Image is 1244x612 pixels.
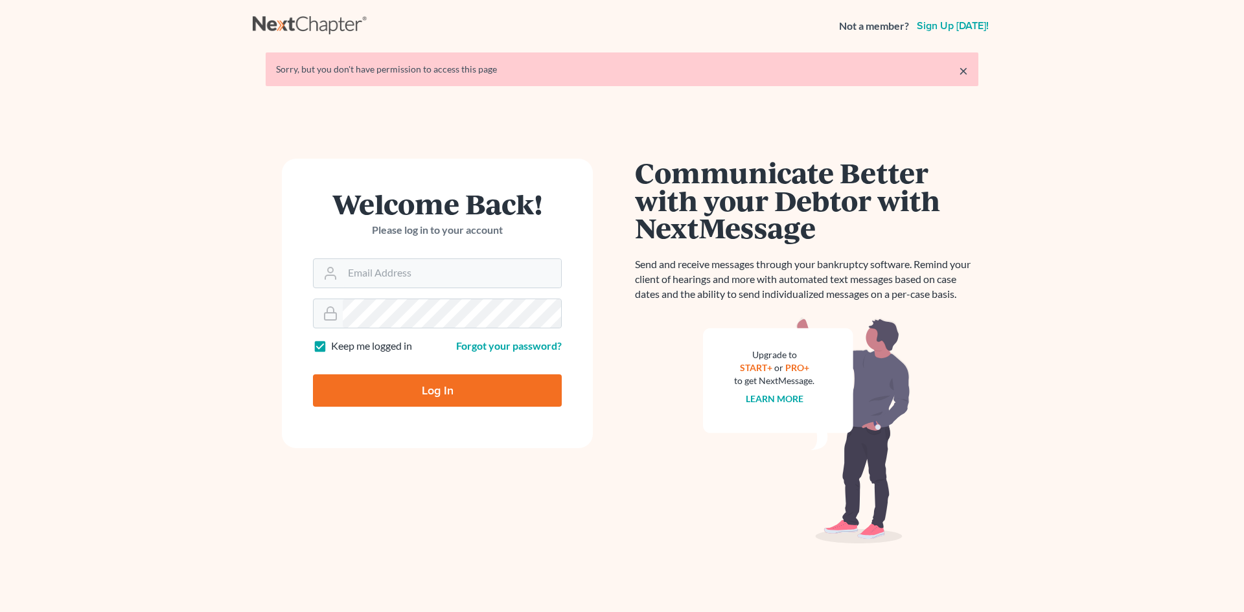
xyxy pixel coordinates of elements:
input: Email Address [343,259,561,288]
p: Send and receive messages through your bankruptcy software. Remind your client of hearings and mo... [635,257,978,302]
span: or [774,362,783,373]
a: Sign up [DATE]! [914,21,991,31]
a: Learn more [746,393,803,404]
a: PRO+ [785,362,809,373]
a: START+ [740,362,772,373]
label: Keep me logged in [331,339,412,354]
h1: Welcome Back! [313,190,562,218]
div: to get NextMessage. [734,374,814,387]
a: × [959,63,968,78]
p: Please log in to your account [313,223,562,238]
div: Sorry, but you don't have permission to access this page [276,63,968,76]
a: Forgot your password? [456,339,562,352]
input: Log In [313,374,562,407]
h1: Communicate Better with your Debtor with NextMessage [635,159,978,242]
div: Upgrade to [734,348,814,361]
img: nextmessage_bg-59042aed3d76b12b5cd301f8e5b87938c9018125f34e5fa2b7a6b67550977c72.svg [703,317,910,544]
strong: Not a member? [839,19,909,34]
